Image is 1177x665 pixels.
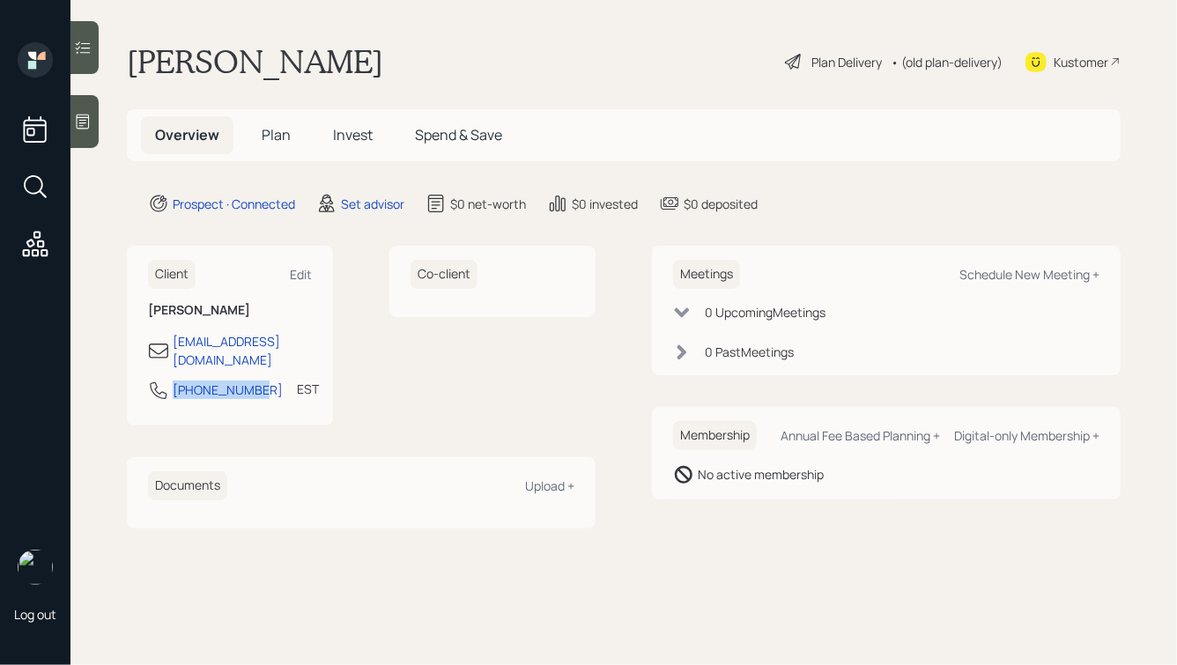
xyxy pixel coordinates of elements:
div: [PHONE_NUMBER] [173,381,283,399]
h6: Co-client [411,260,477,289]
span: Plan [262,125,291,144]
h6: Meetings [673,260,740,289]
div: $0 deposited [684,195,758,213]
h1: [PERSON_NAME] [127,42,383,81]
div: Log out [14,606,56,623]
span: Invest [333,125,373,144]
div: Set advisor [341,195,404,213]
div: Plan Delivery [811,53,882,71]
div: Upload + [525,477,574,494]
div: Digital-only Membership + [954,427,1099,444]
span: Spend & Save [415,125,502,144]
div: Annual Fee Based Planning + [781,427,940,444]
div: [EMAIL_ADDRESS][DOMAIN_NAME] [173,332,312,369]
h6: Client [148,260,196,289]
div: Schedule New Meeting + [959,266,1099,283]
span: Overview [155,125,219,144]
h6: Membership [673,421,757,450]
div: $0 net-worth [450,195,526,213]
div: • (old plan-delivery) [891,53,1003,71]
div: EST [297,380,319,398]
div: 0 Past Meeting s [705,343,794,361]
div: Edit [290,266,312,283]
div: No active membership [698,465,824,484]
div: 0 Upcoming Meeting s [705,303,825,321]
img: hunter_neumayer.jpg [18,550,53,585]
h6: Documents [148,471,227,500]
div: Prospect · Connected [173,195,295,213]
div: Kustomer [1054,53,1108,71]
h6: [PERSON_NAME] [148,303,312,318]
div: $0 invested [572,195,638,213]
